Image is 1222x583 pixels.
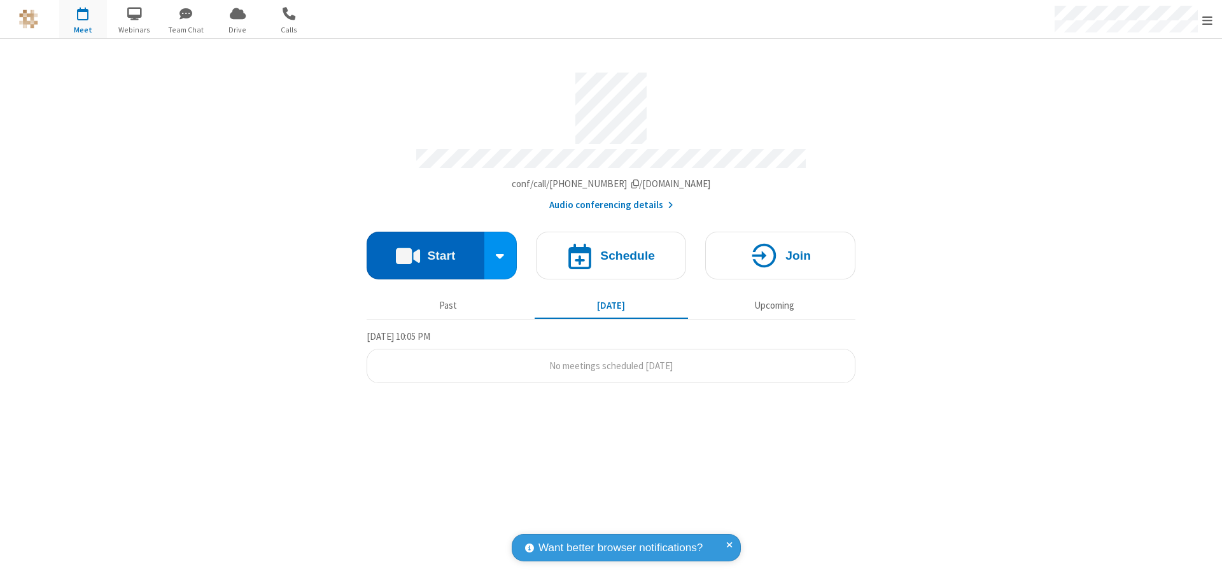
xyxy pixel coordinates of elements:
[367,329,855,384] section: Today's Meetings
[367,232,484,279] button: Start
[538,540,703,556] span: Want better browser notifications?
[427,249,455,262] h4: Start
[705,232,855,279] button: Join
[367,63,855,213] section: Account details
[549,198,673,213] button: Audio conferencing details
[536,232,686,279] button: Schedule
[111,24,158,36] span: Webinars
[162,24,210,36] span: Team Chat
[19,10,38,29] img: QA Selenium DO NOT DELETE OR CHANGE
[512,178,711,190] span: Copy my meeting room link
[698,293,851,318] button: Upcoming
[535,293,688,318] button: [DATE]
[214,24,262,36] span: Drive
[59,24,107,36] span: Meet
[367,330,430,342] span: [DATE] 10:05 PM
[484,232,517,279] div: Start conference options
[549,360,673,372] span: No meetings scheduled [DATE]
[265,24,313,36] span: Calls
[785,249,811,262] h4: Join
[600,249,655,262] h4: Schedule
[372,293,525,318] button: Past
[512,177,711,192] button: Copy my meeting room linkCopy my meeting room link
